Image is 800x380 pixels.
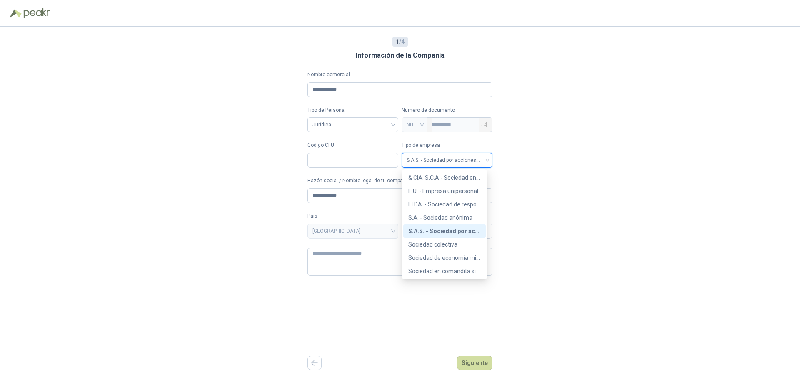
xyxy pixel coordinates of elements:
[307,177,492,185] label: Razón social / Nombre legal de tu compañía
[402,106,492,114] p: Número de documento
[307,106,398,114] label: Tipo de Persona
[307,212,398,220] label: Pais
[407,154,487,166] span: S.A.S. - Sociedad por acciones simplificada
[407,118,422,131] span: NIT
[312,225,393,237] span: COLOMBIA
[396,37,405,46] span: / 4
[402,141,492,149] label: Tipo de empresa
[10,9,22,18] img: Logo
[307,141,398,149] label: Código CIIU
[396,38,399,45] b: 1
[307,71,492,79] label: Nombre comercial
[312,118,393,131] span: Jurídica
[481,118,487,132] span: - 4
[402,212,492,220] label: Municipio / Departamento
[356,50,445,61] h3: Información de la Compañía
[457,356,492,370] button: Siguiente
[23,8,50,18] img: Peakr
